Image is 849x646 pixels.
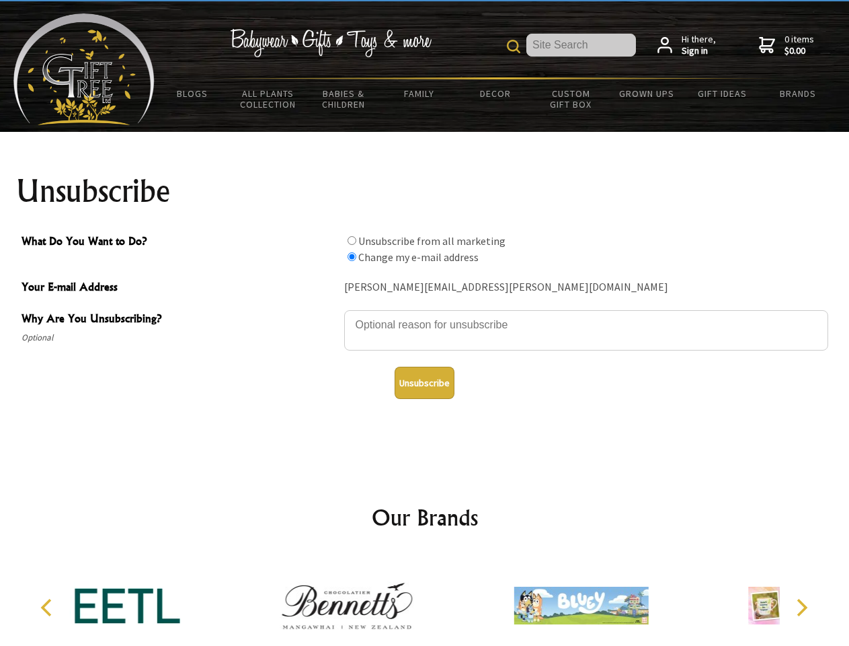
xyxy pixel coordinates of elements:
textarea: Why Are You Unsubscribing? [344,310,828,351]
div: [PERSON_NAME][EMAIL_ADDRESS][PERSON_NAME][DOMAIN_NAME] [344,277,828,298]
button: Unsubscribe [395,367,454,399]
a: All Plants Collection [231,79,307,118]
img: Babyware - Gifts - Toys and more... [13,13,155,125]
label: Unsubscribe from all marketing [358,234,506,248]
input: Site Search [526,34,636,57]
h2: Our Brands [27,501,823,534]
strong: Sign in [682,45,716,57]
a: Family [382,79,458,108]
span: Optional [22,330,337,346]
span: Your E-mail Address [22,279,337,298]
button: Next [786,593,816,622]
a: Decor [457,79,533,108]
a: Hi there,Sign in [657,34,716,57]
a: 0 items$0.00 [759,34,814,57]
img: Babywear - Gifts - Toys & more [230,29,432,57]
strong: $0.00 [784,45,814,57]
input: What Do You Want to Do? [348,252,356,261]
button: Previous [34,593,63,622]
input: What Do You Want to Do? [348,236,356,245]
a: Grown Ups [608,79,684,108]
span: Why Are You Unsubscribing? [22,310,337,330]
a: Custom Gift Box [533,79,609,118]
h1: Unsubscribe [16,175,834,207]
img: product search [507,40,520,53]
a: BLOGS [155,79,231,108]
a: Gift Ideas [684,79,760,108]
span: 0 items [784,33,814,57]
span: What Do You Want to Do? [22,233,337,252]
label: Change my e-mail address [358,250,479,264]
a: Brands [760,79,836,108]
span: Hi there, [682,34,716,57]
a: Babies & Children [306,79,382,118]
